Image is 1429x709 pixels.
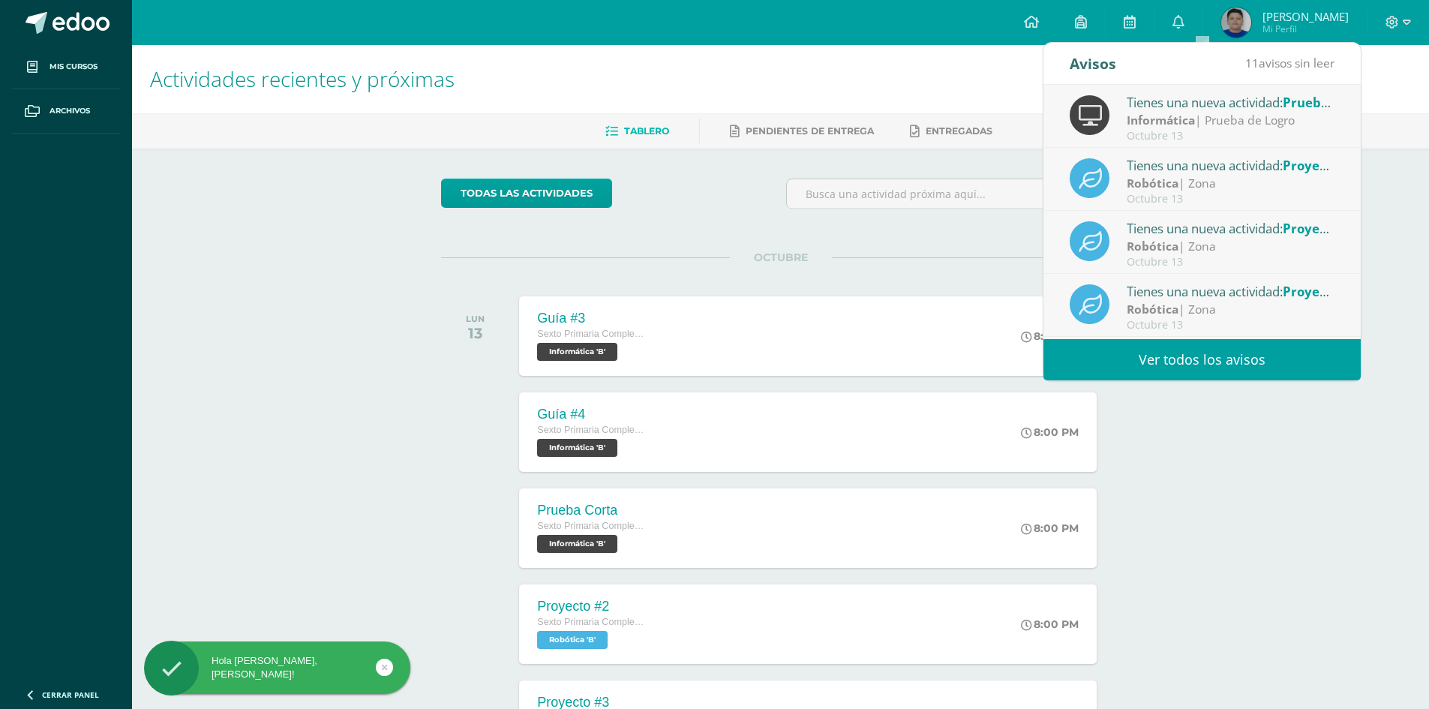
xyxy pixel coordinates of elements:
div: Avisos [1070,43,1116,84]
span: Proyecto #3 [1283,220,1358,237]
div: | Zona [1127,301,1335,318]
span: Actividades recientes y próximas [150,65,455,93]
span: Proyecto #4 [1283,157,1358,174]
span: Archivos [50,105,90,117]
div: Octubre 13 [1127,193,1335,206]
div: 8:00 PM [1021,329,1079,343]
span: Mi Perfil [1262,23,1349,35]
strong: Robótica [1127,238,1178,254]
div: LUN [466,314,485,324]
span: OCTUBRE [730,251,832,264]
a: Archivos [12,89,120,134]
span: Informática 'B' [537,439,617,457]
div: Octubre 13 [1127,256,1335,269]
div: 8:00 PM [1021,521,1079,535]
div: Tienes una nueva actividad: [1127,92,1335,112]
span: Sexto Primaria Complementaria [537,329,650,339]
span: Tablero [624,125,669,137]
input: Busca una actividad próxima aquí... [787,179,1119,209]
div: Prueba Corta [537,503,650,518]
div: 13 [466,324,485,342]
div: 8:00 PM [1021,425,1079,439]
a: Entregadas [910,119,992,143]
span: Prueba de Logro [1283,94,1385,111]
strong: Informática [1127,112,1195,128]
div: Octubre 13 [1127,319,1335,332]
a: todas las Actividades [441,179,612,208]
div: Tienes una nueva actividad: [1127,281,1335,301]
span: Sexto Primaria Complementaria [537,425,650,435]
span: avisos sin leer [1245,55,1334,71]
a: Tablero [605,119,669,143]
a: Ver todos los avisos [1043,339,1361,380]
strong: Robótica [1127,175,1178,191]
a: Pendientes de entrega [730,119,874,143]
strong: Robótica [1127,301,1178,317]
div: Proyecto #2 [537,599,650,614]
span: Sexto Primaria Complementaria [537,617,650,627]
div: Octubre 13 [1127,130,1335,143]
span: Entregadas [926,125,992,137]
span: Pendientes de entrega [746,125,874,137]
span: Sexto Primaria Complementaria [537,521,650,531]
div: Guía #3 [537,311,650,326]
div: 8:00 PM [1021,617,1079,631]
span: Robótica 'B' [537,631,608,649]
div: | Zona [1127,238,1335,255]
span: Cerrar panel [42,689,99,700]
div: | Prueba de Logro [1127,112,1335,129]
div: Hola [PERSON_NAME], [PERSON_NAME]! [144,654,410,681]
div: | Zona [1127,175,1335,192]
div: Tienes una nueva actividad: [1127,155,1335,175]
span: Proyecto #2 [1283,283,1358,300]
span: Informática 'B' [537,343,617,361]
span: Informática 'B' [537,535,617,553]
a: Mis cursos [12,45,120,89]
span: [PERSON_NAME] [1262,9,1349,24]
div: Tienes una nueva actividad: [1127,218,1335,238]
span: 11 [1245,55,1259,71]
div: Guía #4 [537,407,650,422]
img: 57a48d8702f892de463ac40911e205c9.png [1221,8,1251,38]
span: Mis cursos [50,61,98,73]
